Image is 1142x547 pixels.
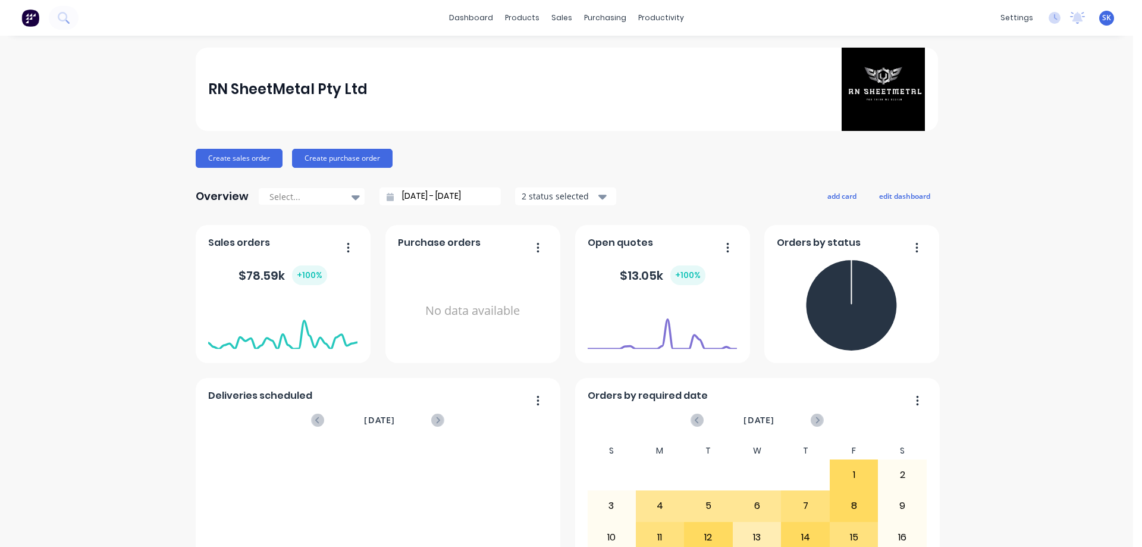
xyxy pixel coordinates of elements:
[879,460,926,490] div: 2
[684,442,733,460] div: T
[1102,12,1111,23] span: SK
[782,491,829,521] div: 7
[733,491,781,521] div: 6
[670,265,705,285] div: + 100 %
[443,9,499,27] a: dashboard
[239,265,327,285] div: $ 78.59k
[398,236,481,250] span: Purchase orders
[499,9,545,27] div: products
[842,48,925,131] img: RN SheetMetal Pty Ltd
[292,149,393,168] button: Create purchase order
[364,414,395,427] span: [DATE]
[879,491,926,521] div: 9
[545,9,578,27] div: sales
[292,265,327,285] div: + 100 %
[21,9,39,27] img: Factory
[588,491,635,521] div: 3
[781,442,830,460] div: T
[636,491,684,521] div: 4
[196,149,283,168] button: Create sales order
[522,190,597,202] div: 2 status selected
[830,442,879,460] div: F
[685,491,732,521] div: 5
[578,9,632,27] div: purchasing
[196,185,249,208] div: Overview
[515,187,616,205] button: 2 status selected
[398,255,547,367] div: No data available
[588,389,708,403] span: Orders by required date
[994,9,1039,27] div: settings
[878,442,927,460] div: S
[208,236,270,250] span: Sales orders
[636,442,685,460] div: M
[632,9,690,27] div: productivity
[830,460,878,490] div: 1
[588,236,653,250] span: Open quotes
[820,188,864,204] button: add card
[830,491,878,521] div: 8
[733,442,782,460] div: W
[743,414,774,427] span: [DATE]
[208,77,368,101] div: RN SheetMetal Pty Ltd
[620,265,705,285] div: $ 13.05k
[587,442,636,460] div: S
[871,188,938,204] button: edit dashboard
[777,236,861,250] span: Orders by status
